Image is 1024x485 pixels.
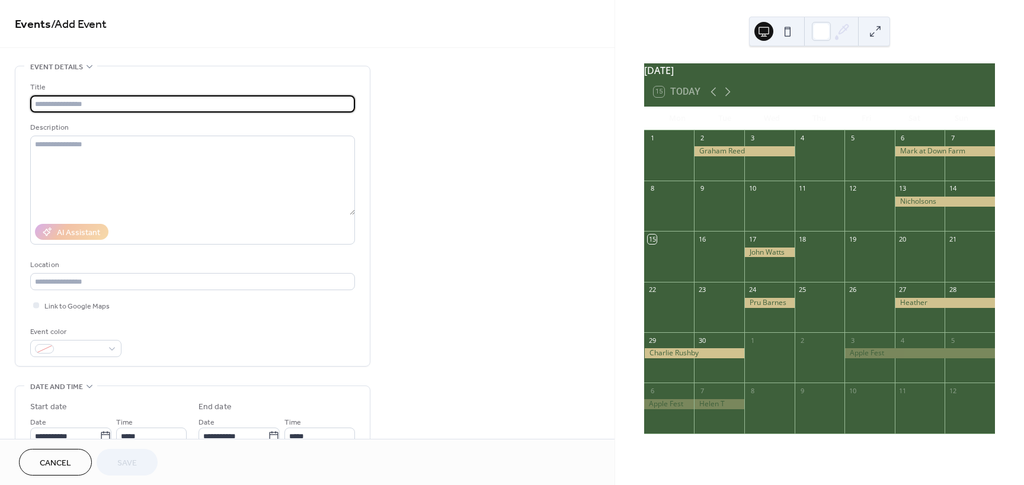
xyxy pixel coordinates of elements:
div: 14 [948,184,957,193]
div: 1 [648,134,657,143]
div: 27 [898,285,907,294]
div: 29 [648,336,657,345]
div: 5 [848,134,857,143]
div: 9 [697,184,706,193]
div: 2 [798,336,807,345]
div: 23 [697,285,706,294]
div: 6 [898,134,907,143]
div: 12 [848,184,857,193]
div: 2 [697,134,706,143]
div: 22 [648,285,657,294]
div: Description [30,121,353,134]
div: 4 [898,336,907,345]
div: 18 [798,235,807,243]
div: Mon [654,107,701,130]
div: Sun [938,107,985,130]
div: 8 [648,184,657,193]
div: Event color [30,326,119,338]
div: Mark at Down Farm [895,146,995,156]
div: Pru Barnes [744,298,795,308]
span: Time [116,416,133,429]
div: 11 [898,386,907,395]
div: 4 [798,134,807,143]
span: Time [284,416,301,429]
div: 26 [848,285,857,294]
div: Apple Fest [844,348,995,358]
div: 11 [798,184,807,193]
div: End date [199,401,232,413]
span: Date [30,416,46,429]
div: 19 [848,235,857,243]
div: Sat [891,107,938,130]
div: 5 [948,336,957,345]
div: 10 [748,184,757,193]
div: 24 [748,285,757,294]
div: 12 [948,386,957,395]
div: 15 [648,235,657,243]
div: 6 [648,386,657,395]
span: Cancel [40,457,71,470]
div: Helen T [694,399,744,409]
div: 30 [697,336,706,345]
div: Thu [796,107,843,130]
div: Charlie Rushby [644,348,744,358]
div: Nicholsons [895,197,995,207]
div: 1 [748,336,757,345]
a: Events [15,13,51,36]
span: Event details [30,61,83,73]
div: Title [30,81,353,94]
div: Location [30,259,353,271]
div: Heather [895,298,995,308]
span: Link to Google Maps [44,300,110,313]
div: 3 [848,336,857,345]
div: 8 [748,386,757,395]
div: Wed [748,107,796,130]
div: 9 [798,386,807,395]
div: Tue [701,107,748,130]
div: [DATE] [644,63,995,78]
span: Date and time [30,381,83,393]
div: John Watts [744,248,795,258]
span: Date [199,416,215,429]
div: 25 [798,285,807,294]
span: / Add Event [51,13,107,36]
div: 13 [898,184,907,193]
div: 16 [697,235,706,243]
div: 21 [948,235,957,243]
div: Apple Fest [644,399,695,409]
div: 3 [748,134,757,143]
div: Start date [30,401,67,413]
div: 10 [848,386,857,395]
div: 17 [748,235,757,243]
div: 28 [948,285,957,294]
div: 20 [898,235,907,243]
div: Fri [843,107,891,130]
div: 7 [697,386,706,395]
div: Graham Reed [694,146,794,156]
button: Cancel [19,449,92,476]
div: 7 [948,134,957,143]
